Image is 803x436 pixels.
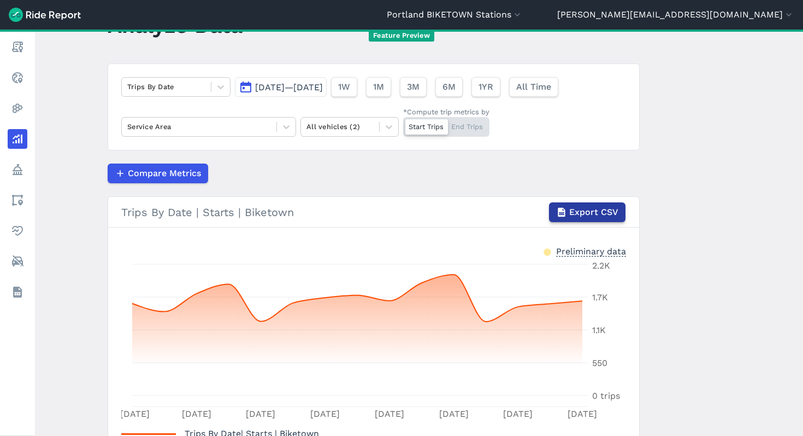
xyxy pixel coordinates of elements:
img: Ride Report [9,8,81,22]
a: Report [8,37,27,57]
a: Health [8,221,27,241]
tspan: [DATE] [439,409,469,419]
tspan: 1.1K [592,325,606,335]
tspan: [DATE] [375,409,404,419]
button: Compare Metrics [108,164,208,183]
span: All Time [516,80,551,94]
span: Export CSV [569,206,618,219]
tspan: 1.7K [592,292,608,303]
tspan: [DATE] [246,409,275,419]
button: 1YR [471,77,500,97]
tspan: [DATE] [120,409,150,419]
a: Datasets [8,282,27,302]
button: Export CSV [549,202,625,222]
span: 6M [442,80,456,94]
div: Trips By Date | Starts | Biketown [121,202,626,222]
a: Realtime [8,68,27,88]
a: Heatmaps [8,98,27,118]
button: 1M [366,77,391,97]
tspan: [DATE] [182,409,211,419]
div: Preliminary data [556,245,626,257]
button: [DATE]—[DATE] [235,77,327,97]
tspan: 550 [592,358,607,368]
span: 1W [338,80,350,94]
span: 3M [407,80,420,94]
button: 1W [331,77,357,97]
span: [DATE]—[DATE] [255,82,323,92]
button: 3M [400,77,427,97]
a: Policy [8,160,27,179]
button: 6M [435,77,463,97]
div: *Compute trip metrics by [403,107,489,117]
button: [PERSON_NAME][EMAIL_ADDRESS][DOMAIN_NAME] [557,8,794,21]
tspan: [DATE] [568,409,597,419]
tspan: 2.2K [592,260,610,271]
span: Feature Preview [369,30,434,42]
a: ModeShift [8,252,27,271]
tspan: [DATE] [503,409,533,419]
span: 1M [373,80,384,94]
tspan: [DATE] [310,409,340,419]
a: Areas [8,190,27,210]
tspan: 0 trips [592,391,620,401]
span: Compare Metrics [128,167,201,180]
button: All Time [509,77,558,97]
a: Analyze [8,129,27,149]
button: Portland BIKETOWN Stations [387,8,523,21]
span: 1YR [479,80,493,94]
